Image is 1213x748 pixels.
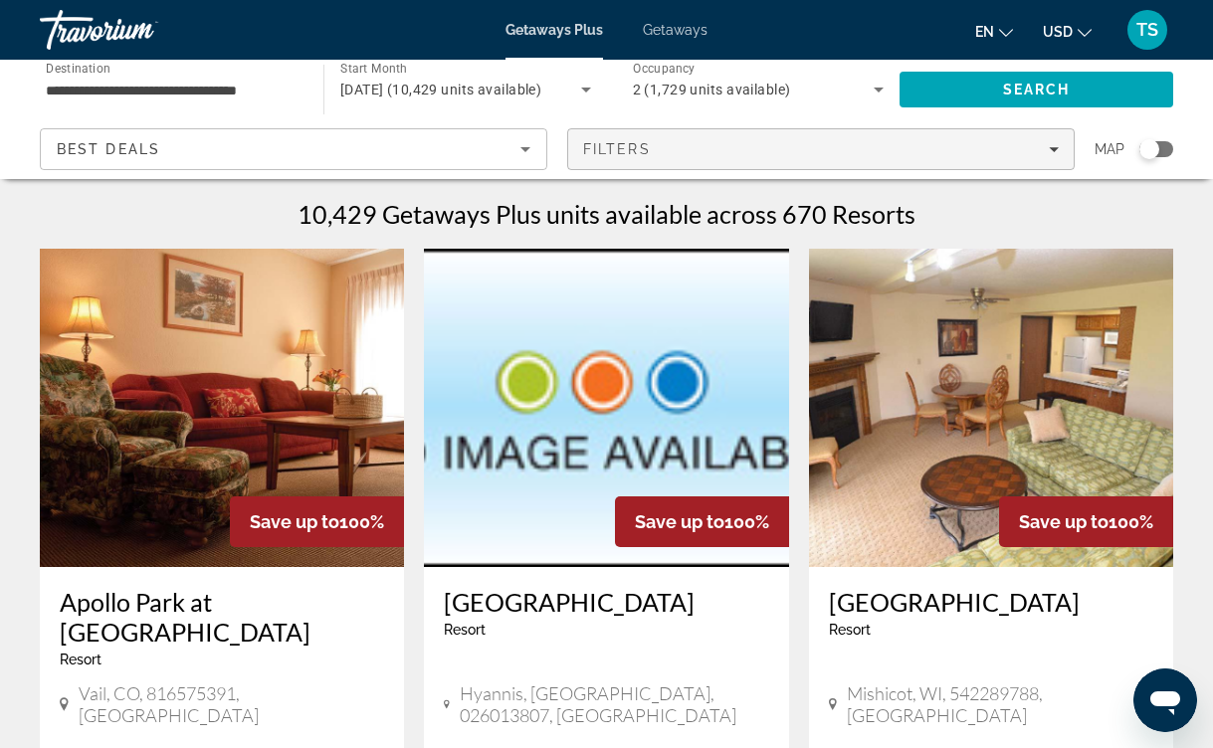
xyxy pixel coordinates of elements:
[975,17,1013,46] button: Change language
[79,682,384,726] span: Vail, CO, 816575391, [GEOGRAPHIC_DATA]
[829,622,871,638] span: Resort
[975,24,994,40] span: en
[635,511,724,532] span: Save up to
[57,137,530,161] mat-select: Sort by
[1003,82,1071,97] span: Search
[1043,24,1073,40] span: USD
[999,496,1173,547] div: 100%
[230,496,404,547] div: 100%
[1019,511,1109,532] span: Save up to
[60,652,101,667] span: Resort
[298,199,915,229] h1: 10,429 Getaways Plus units available across 670 Resorts
[46,79,298,102] input: Select destination
[340,82,542,97] span: [DATE] (10,429 units available)
[643,22,708,38] a: Getaways
[633,82,791,97] span: 2 (1,729 units available)
[1121,9,1173,51] button: User Menu
[1095,135,1124,163] span: Map
[40,249,404,567] img: Apollo Park at Vail
[633,62,696,76] span: Occupancy
[46,61,110,75] span: Destination
[444,587,768,617] a: [GEOGRAPHIC_DATA]
[1043,17,1092,46] button: Change currency
[460,682,769,726] span: Hyannis, [GEOGRAPHIC_DATA], 026013807, [GEOGRAPHIC_DATA]
[567,128,1075,170] button: Filters
[900,72,1173,107] button: Search
[809,249,1173,567] img: Fox Hills Resort
[505,22,603,38] a: Getaways Plus
[250,511,339,532] span: Save up to
[1136,20,1158,40] span: TS
[847,682,1153,726] span: Mishicot, WI, 542289788, [GEOGRAPHIC_DATA]
[57,141,160,157] span: Best Deals
[829,587,1153,617] a: [GEOGRAPHIC_DATA]
[60,587,384,647] a: Apollo Park at [GEOGRAPHIC_DATA]
[583,141,651,157] span: Filters
[40,4,239,56] a: Travorium
[615,496,789,547] div: 100%
[424,249,788,567] img: Courtyard Resort
[1133,668,1197,732] iframe: Button to launch messaging window
[340,62,407,76] span: Start Month
[444,622,486,638] span: Resort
